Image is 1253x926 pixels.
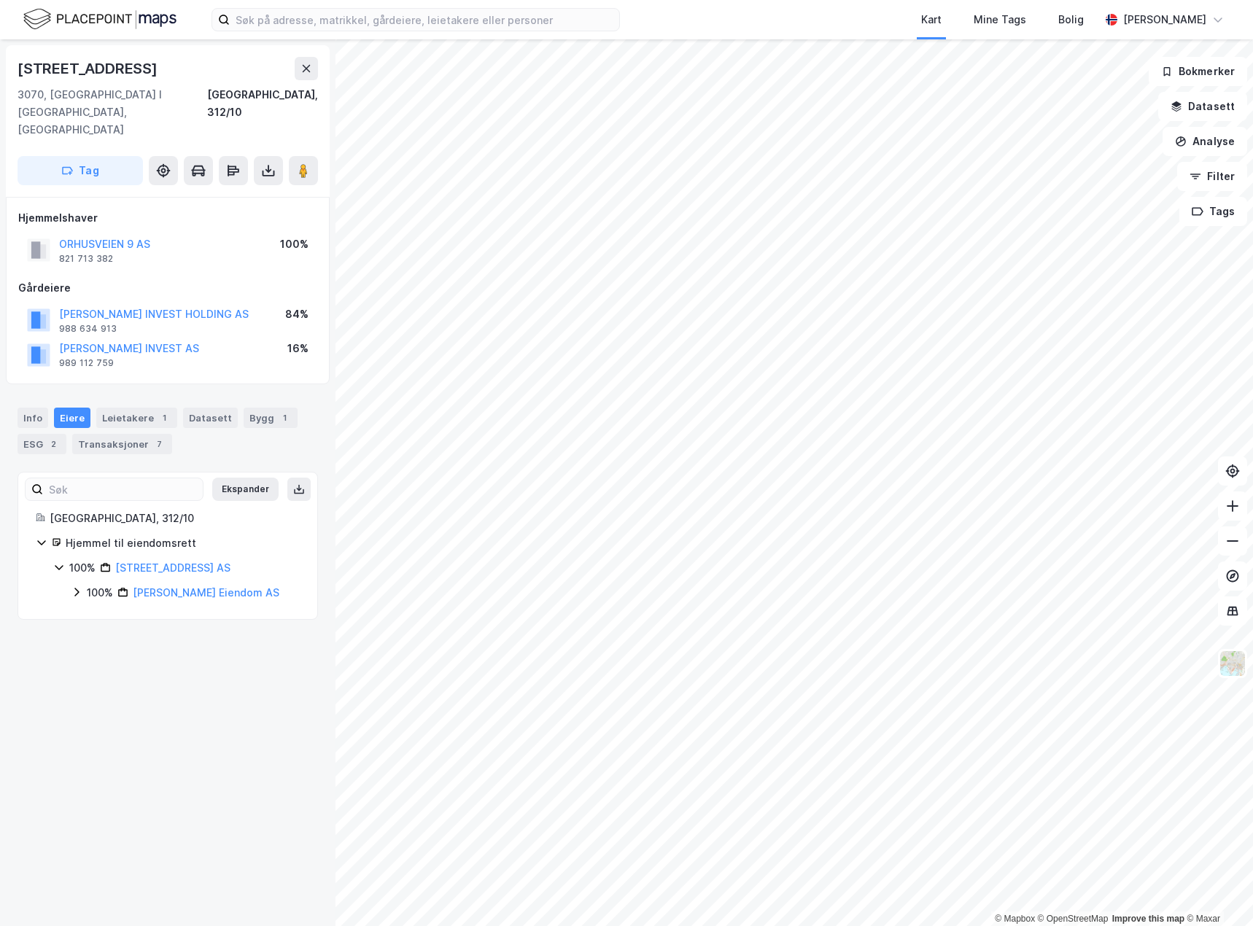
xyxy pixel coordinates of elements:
div: Kart [921,11,942,28]
a: [STREET_ADDRESS] AS [115,561,230,574]
div: Datasett [183,408,238,428]
div: Hjemmelshaver [18,209,317,227]
input: Søk [43,478,203,500]
div: [GEOGRAPHIC_DATA], 312/10 [207,86,318,139]
a: Improve this map [1112,914,1184,924]
iframe: Chat Widget [1180,856,1253,926]
div: 84% [285,306,309,323]
div: [STREET_ADDRESS] [18,57,160,80]
div: Kontrollprogram for chat [1180,856,1253,926]
div: ESG [18,434,66,454]
div: Info [18,408,48,428]
button: Filter [1177,162,1247,191]
div: 100% [87,584,113,602]
div: 100% [69,559,96,577]
div: 1 [277,411,292,425]
div: 988 634 913 [59,323,117,335]
div: 821 713 382 [59,253,113,265]
div: Hjemmel til eiendomsrett [66,534,300,552]
img: Z [1219,650,1246,677]
button: Ekspander [212,478,279,501]
a: Mapbox [995,914,1035,924]
button: Bokmerker [1149,57,1247,86]
div: 16% [287,340,309,357]
a: OpenStreetMap [1038,914,1109,924]
div: Eiere [54,408,90,428]
div: [PERSON_NAME] [1123,11,1206,28]
img: logo.f888ab2527a4732fd821a326f86c7f29.svg [23,7,176,32]
div: [GEOGRAPHIC_DATA], 312/10 [50,510,300,527]
div: 3070, [GEOGRAPHIC_DATA] I [GEOGRAPHIC_DATA], [GEOGRAPHIC_DATA] [18,86,207,139]
div: 1 [157,411,171,425]
button: Tag [18,156,143,185]
div: Mine Tags [974,11,1026,28]
div: Leietakere [96,408,177,428]
div: Bolig [1058,11,1084,28]
div: 989 112 759 [59,357,114,369]
button: Datasett [1158,92,1247,121]
div: 100% [280,236,309,253]
div: Bygg [244,408,298,428]
div: 7 [152,437,166,451]
div: Transaksjoner [72,434,172,454]
div: 2 [46,437,61,451]
button: Analyse [1163,127,1247,156]
button: Tags [1179,197,1247,226]
div: Gårdeiere [18,279,317,297]
a: [PERSON_NAME] Eiendom AS [133,586,279,599]
input: Søk på adresse, matrikkel, gårdeiere, leietakere eller personer [230,9,619,31]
